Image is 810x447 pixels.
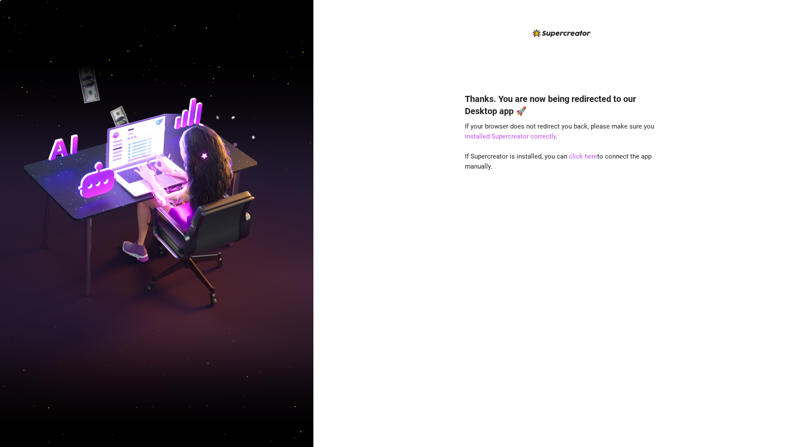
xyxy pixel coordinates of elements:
a: installed Supercreator correctly [465,132,556,140]
h4: Thanks. You are now being redirected to our Desktop app 🚀 [465,93,659,117]
img: logo-BBDzfeDw.svg [533,29,591,37]
span: If your browser does not redirect you back, please make sure you . [465,122,654,141]
span: If Supercreator is installed, you can to connect the app manually. [465,152,652,171]
a: click here [569,152,597,160]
